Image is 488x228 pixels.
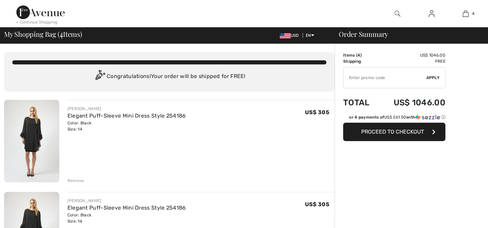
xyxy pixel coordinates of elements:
[384,115,406,120] span: US$ 261.50
[67,204,186,211] a: Elegant Puff-Sleeve Mini Dress Style 254186
[344,67,426,88] input: Promo code
[67,106,186,112] div: [PERSON_NAME]
[357,53,360,58] span: 4
[305,109,329,116] span: US$ 305
[463,10,469,18] img: My Bag
[349,114,445,120] div: or 4 payments of with
[449,10,482,18] a: 4
[67,112,186,119] a: Elegant Puff-Sleeve Mini Dress Style 254186
[16,5,65,19] img: 1ère Avenue
[361,128,424,135] span: Proceed to Checkout
[306,33,314,38] span: EN
[305,201,329,208] span: US$ 305
[343,52,378,58] td: Items ( )
[423,10,440,18] a: Sign In
[12,70,326,83] div: Congratulations! Your order will be shipped for FREE!
[4,31,82,37] span: My Shopping Bag ( Items)
[280,33,291,39] img: US Dollar
[343,58,378,64] td: Shipping
[378,52,445,58] td: US$ 1046.00
[280,33,302,38] span: USD
[343,123,445,141] button: Proceed to Checkout
[4,100,59,182] img: Elegant Puff-Sleeve Mini Dress Style 254186
[343,91,378,114] td: Total
[472,11,474,17] span: 4
[93,70,107,83] img: Congratulation2.svg
[67,198,186,204] div: [PERSON_NAME]
[343,114,445,123] div: or 4 payments ofUS$ 261.50withSezzle Click to learn more about Sezzle
[378,58,445,64] td: Free
[67,120,186,132] div: Color: Black Size: 14
[429,10,434,18] img: My Info
[60,29,63,38] span: 4
[331,31,484,37] div: Order Summary
[426,75,440,81] span: Apply
[378,91,445,114] td: US$ 1046.00
[67,212,186,224] div: Color: Black Size: 16
[395,10,400,18] img: search the website
[67,178,84,184] div: Remove
[16,19,58,25] div: < Continue Shopping
[415,114,440,120] img: Sezzle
